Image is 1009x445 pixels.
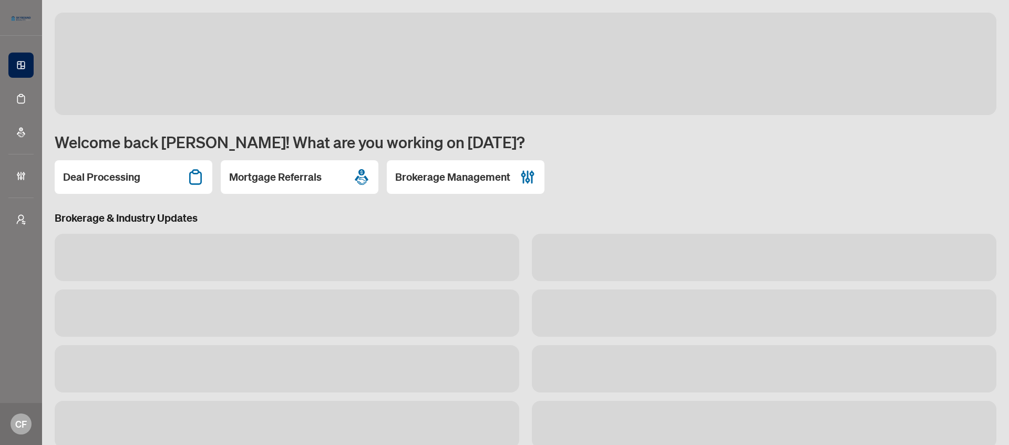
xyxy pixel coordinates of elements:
[16,214,26,225] span: user-switch
[395,170,510,184] h2: Brokerage Management
[63,170,140,184] h2: Deal Processing
[55,211,996,225] h3: Brokerage & Industry Updates
[229,170,322,184] h2: Mortgage Referrals
[55,132,996,152] h1: Welcome back [PERSON_NAME]! What are you working on [DATE]?
[8,13,34,24] img: logo
[15,417,27,431] span: CF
